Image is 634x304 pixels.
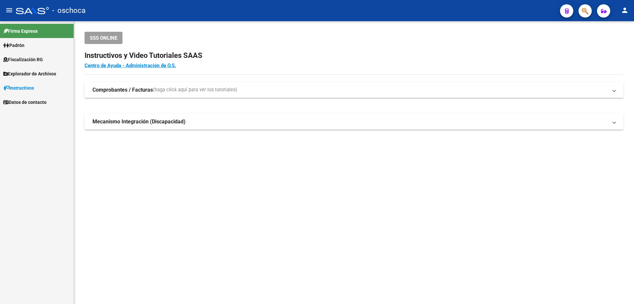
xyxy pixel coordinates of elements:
span: Fiscalización RG [3,56,43,63]
span: Datos de contacto [3,99,47,106]
iframe: Intercom live chat [612,282,627,297]
strong: Mecanismo Integración (Discapacidad) [92,118,186,125]
mat-icon: menu [5,6,13,14]
span: Padrón [3,42,24,49]
span: Instructivos [3,84,34,92]
span: SSS ONLINE [90,35,117,41]
a: Centro de Ayuda - Administración de O.S. [85,63,176,68]
strong: Comprobantes / Facturas [92,86,153,94]
span: (haga click aquí para ver los tutoriales) [153,86,237,94]
span: Explorador de Archivos [3,70,56,77]
mat-expansion-panel-header: Comprobantes / Facturas(haga click aquí para ver los tutoriales) [85,82,623,98]
button: SSS ONLINE [85,32,123,44]
span: - oschoca [52,3,86,18]
mat-expansion-panel-header: Mecanismo Integración (Discapacidad) [85,114,623,130]
h2: Instructivos y Video Tutoriales SAAS [85,49,623,62]
mat-icon: person [621,6,629,14]
span: Firma Express [3,27,38,35]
